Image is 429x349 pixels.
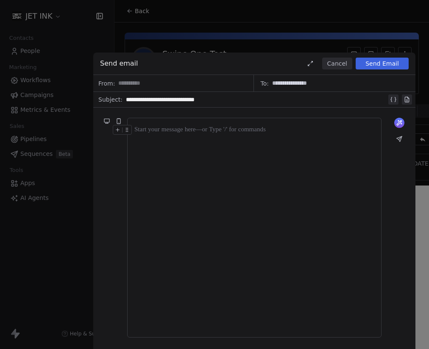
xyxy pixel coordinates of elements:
[98,95,123,106] span: Subject:
[261,79,269,88] span: To:
[322,58,352,69] button: Cancel
[98,79,115,88] span: From:
[356,58,409,69] button: Send Email
[100,58,138,69] span: Send email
